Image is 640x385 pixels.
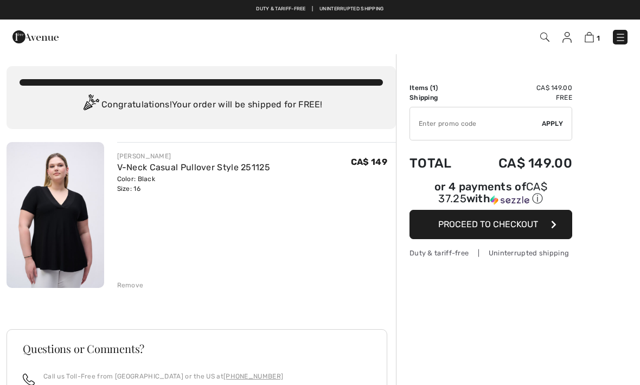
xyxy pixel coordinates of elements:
[117,280,144,290] div: Remove
[117,162,271,172] a: V-Neck Casual Pullover Style 251125
[409,182,572,210] div: or 4 payments ofCA$ 37.25withSezzle Click to learn more about Sezzle
[12,31,59,41] a: 1ère Avenue
[409,182,572,206] div: or 4 payments of with
[490,195,529,205] img: Sezzle
[542,119,564,129] span: Apply
[351,157,387,167] span: CA$ 149
[20,94,383,116] div: Congratulations! Your order will be shipped for FREE!
[409,248,572,258] div: Duty & tariff-free | Uninterrupted shipping
[469,93,572,102] td: Free
[410,107,542,140] input: Promo code
[409,93,469,102] td: Shipping
[7,142,104,288] img: V-Neck Casual Pullover Style 251125
[80,94,101,116] img: Congratulation2.svg
[615,32,626,43] img: Menu
[12,26,59,48] img: 1ère Avenue
[469,145,572,182] td: CA$ 149.00
[585,30,600,43] a: 1
[23,343,371,354] h3: Questions or Comments?
[409,210,572,239] button: Proceed to Checkout
[223,373,283,380] a: [PHONE_NUMBER]
[597,34,600,42] span: 1
[540,33,549,42] img: Search
[43,371,283,381] p: Call us Toll-Free from [GEOGRAPHIC_DATA] or the US at
[432,84,436,92] span: 1
[438,180,547,205] span: CA$ 37.25
[585,32,594,42] img: Shopping Bag
[117,151,271,161] div: [PERSON_NAME]
[562,32,572,43] img: My Info
[438,219,538,229] span: Proceed to Checkout
[409,145,469,182] td: Total
[117,174,271,194] div: Color: Black Size: 16
[469,83,572,93] td: CA$ 149.00
[409,83,469,93] td: Items ( )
